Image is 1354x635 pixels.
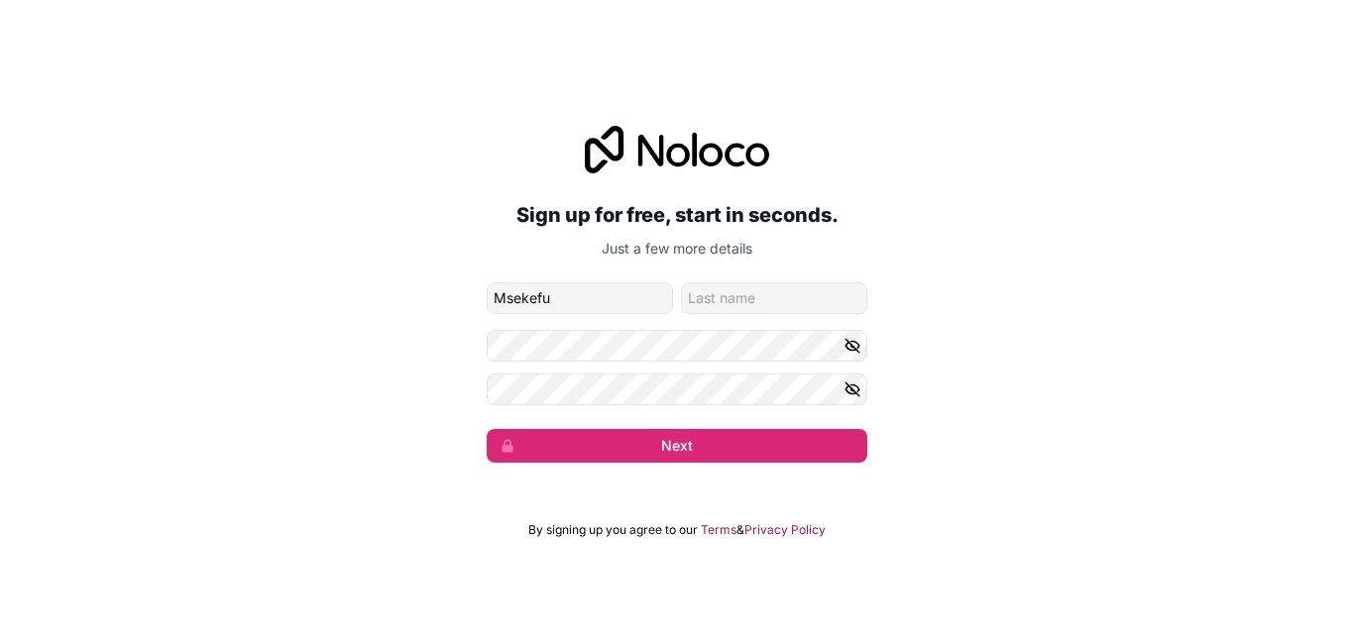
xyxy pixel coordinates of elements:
[528,522,698,538] span: By signing up you agree to our
[487,330,867,362] input: Password
[681,282,867,314] input: family-name
[487,197,867,233] h2: Sign up for free, start in seconds.
[744,522,826,538] a: Privacy Policy
[487,282,673,314] input: given-name
[487,429,867,463] button: Next
[701,522,736,538] a: Terms
[487,373,867,405] input: Confirm password
[736,522,744,538] span: &
[487,239,867,259] p: Just a few more details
